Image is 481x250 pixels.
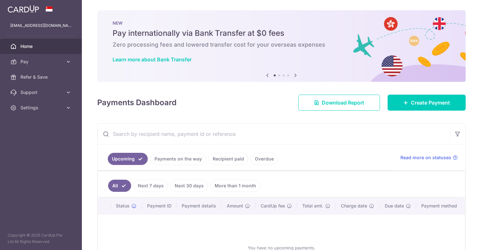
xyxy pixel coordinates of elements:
[385,203,404,209] span: Due date
[322,99,364,106] span: Download Report
[108,153,148,165] a: Upcoming
[20,74,63,80] span: Refer & Save
[20,89,63,96] span: Support
[108,180,131,192] a: All
[20,105,63,111] span: Settings
[20,59,63,65] span: Pay
[10,22,72,29] p: [EMAIL_ADDRESS][DOMAIN_NAME]
[8,5,39,13] img: CardUp
[400,154,458,161] a: Read more on statuses
[98,124,450,144] input: Search by recipient name, payment id or reference
[261,203,285,209] span: CardUp fee
[251,153,278,165] a: Overdue
[400,154,451,161] span: Read more on statuses
[416,198,465,214] th: Payment method
[20,43,63,50] span: Home
[227,203,243,209] span: Amount
[177,198,222,214] th: Payment details
[97,10,466,82] img: Bank transfer banner
[134,180,168,192] a: Next 7 days
[116,203,130,209] span: Status
[411,99,450,106] span: Create Payment
[97,97,177,108] h4: Payments Dashboard
[142,198,177,214] th: Payment ID
[209,153,248,165] a: Recipient paid
[113,28,450,38] h5: Pay internationally via Bank Transfer at $0 fees
[170,180,208,192] a: Next 30 days
[150,153,206,165] a: Payments on the way
[298,95,380,111] a: Download Report
[113,56,192,63] a: Learn more about Bank Transfer
[302,203,323,209] span: Total amt.
[341,203,367,209] span: Charge date
[210,180,260,192] a: More than 1 month
[388,95,466,111] a: Create Payment
[113,41,450,49] h6: Zero processing fees and lowered transfer cost for your overseas expenses
[113,20,450,26] p: NEW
